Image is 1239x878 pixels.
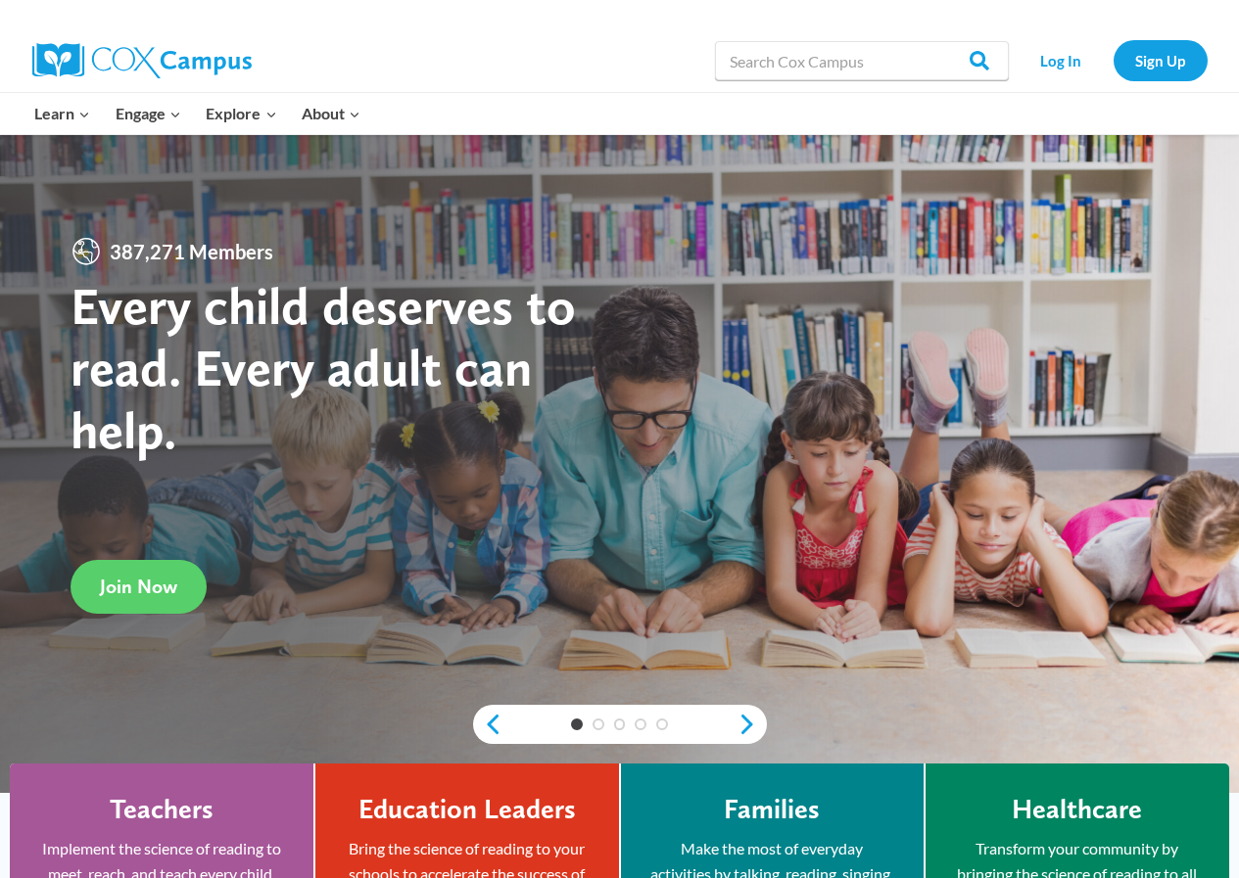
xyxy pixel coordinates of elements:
a: Sign Up [1114,40,1208,80]
a: 2 [593,718,604,730]
a: 1 [571,718,583,730]
a: Join Now [71,560,207,614]
a: Log In [1019,40,1104,80]
a: 4 [635,718,646,730]
span: Engage [116,101,181,126]
span: About [302,101,360,126]
strong: Every child deserves to read. Every adult can help. [71,274,576,461]
h4: Teachers [110,793,214,826]
span: Learn [34,101,90,126]
a: next [738,713,767,736]
h4: Families [724,793,820,826]
h4: Education Leaders [358,793,576,826]
span: 387,271 Members [102,236,281,267]
nav: Secondary Navigation [1019,40,1208,80]
a: previous [473,713,502,736]
span: Explore [206,101,276,126]
a: 5 [656,718,668,730]
span: Join Now [100,575,177,598]
div: content slider buttons [473,705,767,744]
h4: Healthcare [1012,793,1142,826]
input: Search Cox Campus [715,41,1009,80]
a: 3 [614,718,626,730]
img: Cox Campus [32,43,252,78]
nav: Primary Navigation [23,93,373,134]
